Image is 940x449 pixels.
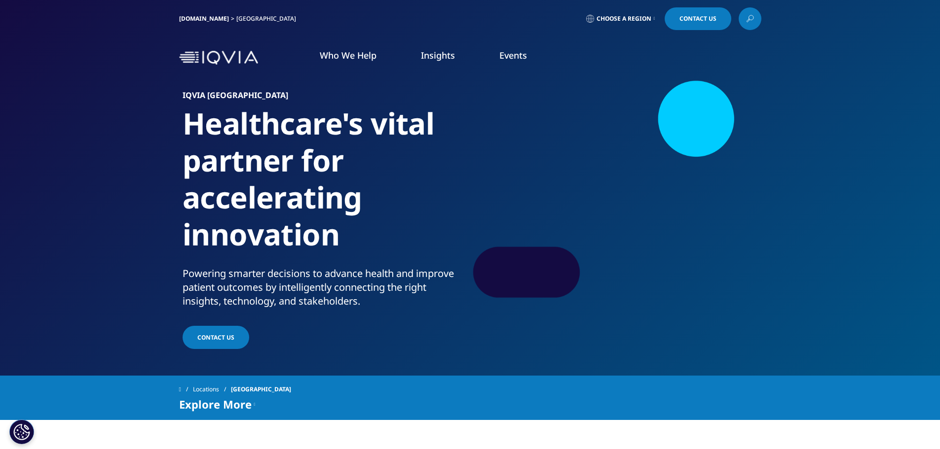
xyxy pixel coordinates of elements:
[320,49,376,61] a: Who We Help
[597,15,651,23] span: Choose a Region
[179,398,252,410] span: Explore More
[9,419,34,444] button: Cookies Settings
[183,267,466,308] div: Powering smarter decisions to advance health and improve patient outcomes by intelligently connec...
[183,326,249,349] a: Contact Us
[183,105,466,267] h1: Healthcare's vital partner for accelerating innovation
[231,380,291,398] span: [GEOGRAPHIC_DATA]
[499,49,527,61] a: Events
[493,91,757,288] img: 2362team-and-computer-in-collaboration-teamwork-and-meeting-at-desk.jpg
[183,91,466,105] h6: IQVIA [GEOGRAPHIC_DATA]
[193,380,231,398] a: Locations
[665,7,731,30] a: Contact Us
[179,51,258,65] img: IQVIA Healthcare Information Technology and Pharma Clinical Research Company
[262,35,761,81] nav: Primary
[179,14,229,23] a: [DOMAIN_NAME]
[236,15,300,23] div: [GEOGRAPHIC_DATA]
[679,16,716,22] span: Contact Us
[421,49,455,61] a: Insights
[197,333,234,342] span: Contact Us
